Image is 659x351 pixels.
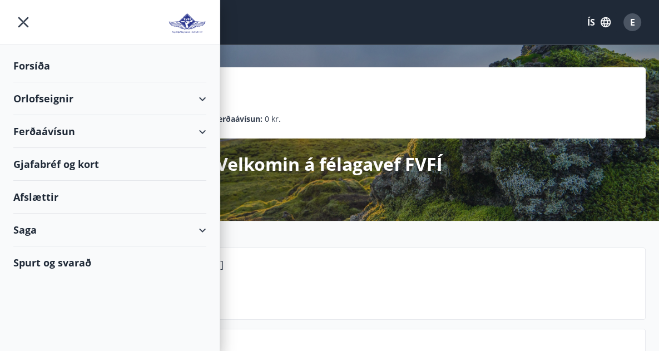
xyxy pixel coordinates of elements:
div: Spurt og svarað [13,246,206,279]
div: Orlofseignir [13,82,206,115]
img: union_logo [168,12,206,34]
button: E [619,9,646,36]
button: menu [13,12,33,32]
div: Saga [13,214,206,246]
span: E [630,16,635,28]
p: [STREET_ADDRESS] [95,276,636,295]
p: Ferðaávísun : [214,113,262,125]
p: Velkomin á félagavef FVFÍ [216,152,443,176]
span: 0 kr. [265,113,281,125]
div: Forsíða [13,50,206,82]
div: Ferðaávísun [13,115,206,148]
button: ÍS [581,12,617,32]
div: Afslættir [13,181,206,214]
div: Gjafabréf og kort [13,148,206,181]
